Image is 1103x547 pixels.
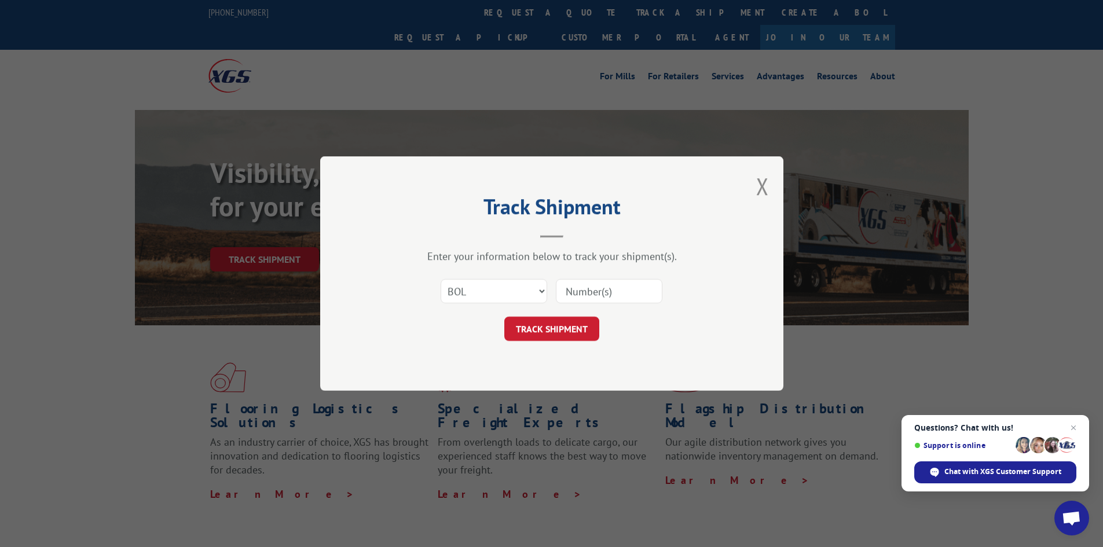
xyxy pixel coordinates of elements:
[914,423,1076,432] span: Questions? Chat with us!
[756,171,769,201] button: Close modal
[1054,501,1089,535] div: Open chat
[944,467,1061,477] span: Chat with XGS Customer Support
[1067,421,1080,435] span: Close chat
[378,199,725,221] h2: Track Shipment
[504,317,599,341] button: TRACK SHIPMENT
[556,279,662,303] input: Number(s)
[378,249,725,263] div: Enter your information below to track your shipment(s).
[914,441,1012,450] span: Support is online
[914,461,1076,483] div: Chat with XGS Customer Support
